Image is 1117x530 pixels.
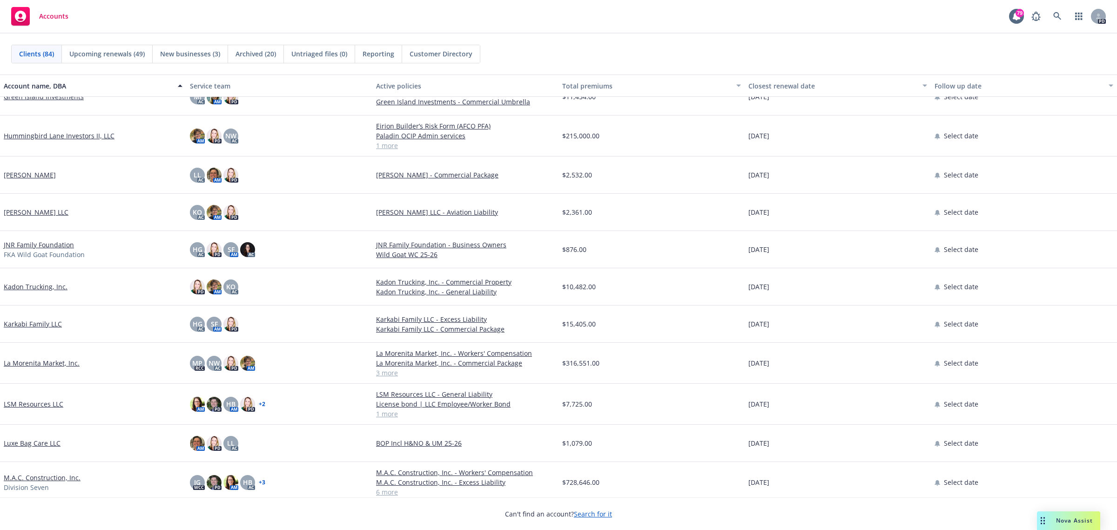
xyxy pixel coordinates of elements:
[376,250,555,259] a: Wild Goat WC 25-26
[562,319,596,329] span: $15,405.00
[748,358,769,368] span: [DATE]
[363,49,394,59] span: Reporting
[207,475,222,490] img: photo
[4,473,81,482] a: M.A.C. Construction, Inc.
[562,207,592,217] span: $2,361.00
[562,438,592,448] span: $1,079.00
[207,279,222,294] img: photo
[376,141,555,150] a: 1 more
[190,397,205,412] img: photo
[4,250,85,259] span: FKA Wild Goat Foundation
[376,409,555,419] a: 1 more
[376,314,555,324] a: Karkabi Family LLC - Excess Liability
[4,131,114,141] a: Hummingbird Lane Investors II, LLC
[227,438,235,448] span: LL
[410,49,472,59] span: Customer Directory
[186,75,372,97] button: Service team
[4,240,74,250] a: JNR Family Foundation
[207,205,222,220] img: photo
[562,477,599,487] span: $728,646.00
[39,13,68,20] span: Accounts
[376,277,555,287] a: Kadon Trucking, Inc. - Commercial Property
[376,287,555,297] a: Kadon Trucking, Inc. - General Liability
[748,438,769,448] span: [DATE]
[226,399,236,409] span: HB
[223,356,238,371] img: photo
[935,81,1103,91] div: Follow up date
[223,317,238,332] img: photo
[931,75,1117,97] button: Follow up date
[193,319,202,329] span: HG
[193,245,202,254] span: HG
[194,477,201,487] span: JG
[562,81,731,91] div: Total premiums
[376,389,555,399] a: LSM Resources LLC - General Liability
[748,131,769,141] span: [DATE]
[944,282,978,292] span: Select date
[376,207,555,217] a: [PERSON_NAME] LLC - Aviation Liability
[207,129,222,143] img: photo
[4,207,68,217] a: [PERSON_NAME] LLC
[944,438,978,448] span: Select date
[190,81,369,91] div: Service team
[944,399,978,409] span: Select date
[190,129,205,143] img: photo
[505,509,612,519] span: Can't find an account?
[1037,511,1049,530] div: Drag to move
[190,279,205,294] img: photo
[748,477,769,487] span: [DATE]
[562,170,592,180] span: $2,532.00
[944,477,978,487] span: Select date
[226,282,236,292] span: KO
[4,282,67,292] a: Kadon Trucking, Inc.
[376,358,555,368] a: La Morenita Market, Inc. - Commercial Package
[944,170,978,180] span: Select date
[236,49,276,59] span: Archived (20)
[944,131,978,141] span: Select date
[7,3,72,29] a: Accounts
[376,487,555,497] a: 6 more
[748,245,769,254] span: [DATE]
[19,49,54,59] span: Clients (84)
[376,131,555,141] a: Paladin OCIP Admin services
[376,368,555,378] a: 3 more
[228,245,235,254] span: SF
[207,436,222,451] img: photo
[207,397,222,412] img: photo
[193,207,202,217] span: KO
[4,81,172,91] div: Account name, DBA
[4,438,61,448] a: Luxe Bag Care LLC
[748,170,769,180] span: [DATE]
[240,242,255,257] img: photo
[748,319,769,329] span: [DATE]
[1037,511,1100,530] button: Nova Assist
[259,480,265,485] a: + 3
[209,358,220,368] span: NW
[748,282,769,292] span: [DATE]
[376,81,555,91] div: Active policies
[1056,516,1093,524] span: Nova Assist
[745,75,931,97] button: Closest renewal date
[4,399,63,409] a: LSM Resources LLC
[376,468,555,477] a: M.A.C. Construction, Inc. - Workers' Compensation
[291,49,347,59] span: Untriaged files (0)
[1070,7,1088,26] a: Switch app
[4,358,80,368] a: La Morenita Market, Inc.
[223,205,238,220] img: photo
[376,324,555,334] a: Karkabi Family LLC - Commercial Package
[1048,7,1067,26] a: Search
[190,436,205,451] img: photo
[1016,9,1024,17] div: 79
[372,75,558,97] button: Active policies
[748,399,769,409] span: [DATE]
[240,356,255,371] img: photo
[223,475,238,490] img: photo
[748,81,917,91] div: Closest renewal date
[944,245,978,254] span: Select date
[748,207,769,217] span: [DATE]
